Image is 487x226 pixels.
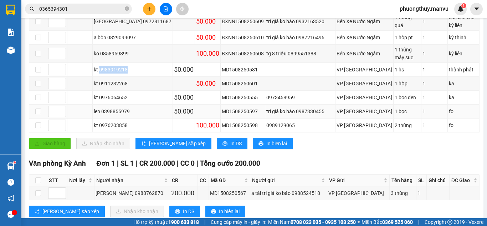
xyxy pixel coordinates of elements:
div: 0973458959 [266,94,334,101]
sup: 1 [14,161,16,164]
span: close-circle [125,6,129,11]
td: VP Mỹ Đình [335,63,394,77]
span: printer [175,209,180,215]
th: CR [170,175,198,186]
div: ka [449,80,478,87]
span: In biên lai [266,140,287,147]
span: printer [211,209,216,215]
div: len 0398855979 [94,107,171,115]
div: 0989129065 [266,121,334,129]
td: Bến Xe Nước Ngầm [335,31,394,45]
button: printerIn biên lai [253,138,293,149]
td: Bến Xe Nước Ngầm [335,12,394,31]
div: thành phát [449,66,478,74]
div: VP [GEOGRAPHIC_DATA] [337,66,392,74]
span: Hỗ trợ kỹ thuật: [133,218,199,226]
div: 1 thùng máy sục [395,46,420,61]
span: caret-down [473,6,480,12]
div: MD1508250597 [222,107,264,115]
div: tri giá ko báo 0932163520 [266,17,334,25]
button: sort-ascending[PERSON_NAME] sắp xếp [135,138,211,149]
div: 1 [417,189,425,197]
span: CC 0 [180,159,195,167]
span: | [136,159,138,167]
td: Bến Xe Nước Ngầm [335,45,394,63]
td: MD1508250601 [221,77,265,91]
span: notification [7,195,14,202]
button: sort-ascending[PERSON_NAME] sắp xếp [29,206,105,217]
div: 200.000 [171,188,196,198]
div: 50.000 [196,32,219,42]
span: Cung cấp máy in - giấy in: [211,218,266,226]
div: 50.000 [174,65,194,75]
div: 50.000 [196,16,219,26]
div: MD1508250598 [222,121,264,129]
div: kt 0976203858 [94,121,171,129]
div: đối dien vcb kỳ liên [449,14,478,29]
button: uploadGiao hàng [29,138,71,149]
span: Nơi lấy [69,176,87,184]
strong: 1900 633 818 [168,219,199,225]
button: file-add [160,3,172,15]
td: VP Mỹ Đình [335,91,394,105]
div: 1 [422,50,430,57]
div: 1 [422,94,430,101]
div: VP [GEOGRAPHIC_DATA] [337,107,392,115]
td: VP Mỹ Đình [335,119,394,132]
div: kt 0983919218 [94,66,171,74]
div: BXNN1508250610 [222,34,264,41]
span: copyright [447,220,452,225]
td: MD1508250597 [221,105,265,119]
td: MD1508250598 [221,119,265,132]
span: message [7,211,14,218]
button: aim [176,3,189,15]
div: VP [GEOGRAPHIC_DATA] [337,121,392,129]
div: Bến Xe Nước Ngầm [337,17,392,25]
span: In DS [230,140,242,147]
div: VP [GEOGRAPHIC_DATA] [337,80,392,87]
div: tg 8 triệu 0899551388 [266,50,334,57]
div: 50.000 [196,79,219,89]
div: 100.000 [196,120,219,130]
div: 1 hộp [395,80,420,87]
span: question-circle [7,179,14,186]
span: 1 [462,3,465,8]
th: CC [198,175,209,186]
span: Người gửi [252,176,319,184]
div: Bến Xe Nước Ngầm [337,34,392,41]
span: | [117,159,119,167]
sup: 1 [461,3,466,8]
span: aim [180,6,185,11]
span: | [196,159,198,167]
div: MD1508250567 [210,189,249,197]
span: ⚪️ [358,221,360,224]
td: MD1508250567 [209,186,250,200]
div: 1 [422,107,430,115]
div: kt 0976064652 [94,94,171,101]
span: Người nhận [96,176,163,184]
span: phuongthuy.manvu [394,4,454,13]
div: fo [449,107,478,115]
div: 50.000 [174,106,194,116]
div: 1 hs [395,66,420,74]
div: MD1508250581 [222,66,264,74]
div: 1 [422,80,430,87]
div: kt 0911232268 [94,80,171,87]
span: Đơn 1 [97,159,116,167]
span: In biên lai [219,207,240,215]
span: printer [222,141,227,147]
td: MD1508250555 [221,91,265,105]
div: 1 [422,34,430,41]
div: 100.000 [196,49,219,59]
div: 1 [422,17,430,25]
td: VP Mỹ Đình [335,77,394,91]
button: printerIn DS [217,138,247,149]
span: plus [147,6,152,11]
span: Miền Bắc [362,218,413,226]
div: 1 hôp pt [395,34,420,41]
div: fo [449,121,478,129]
div: 1 thùng quả [395,14,420,29]
span: sort-ascending [141,141,146,147]
span: | [204,218,205,226]
div: a tài tri giá ko báo 0988524518 [251,189,325,197]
